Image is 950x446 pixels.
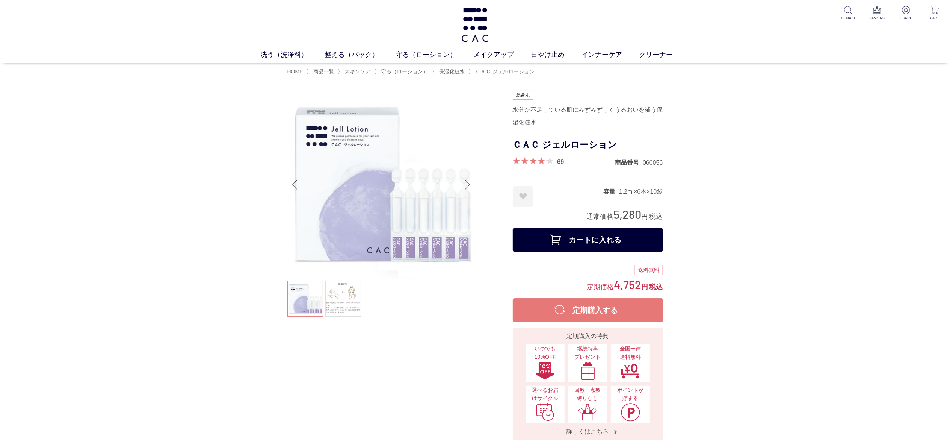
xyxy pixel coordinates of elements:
[572,386,603,402] span: 回数・点数縛りなし
[396,50,473,60] a: 守る（ローション）
[621,361,640,380] img: 全国一律送料無料
[513,186,533,207] a: お気に入りに登録する
[460,8,490,42] img: logo
[513,103,663,129] div: 水分が不足している肌にみずみずしくうるおいを補う保湿化粧水
[614,207,642,221] span: 5,280
[513,137,663,153] h1: ＣＡＣ ジェルローション
[381,68,429,74] span: 守る（ローション）
[615,159,643,167] dt: 商品番号
[313,68,334,74] span: 商品一覧
[307,68,336,75] li: 〉
[475,68,535,74] span: ＣＡＣ ジェルローション
[635,265,663,276] div: 送料無料
[868,15,886,21] p: RANKING
[513,328,663,440] a: 定期購入の特典 いつでも10%OFFいつでも10%OFF 継続特典プレゼント継続特典プレゼント 全国一律送料無料全国一律送料無料 選べるお届けサイクル選べるお届けサイクル 回数・点数縛りなし回数...
[642,283,648,291] span: 円
[531,50,581,60] a: 日やけ止め
[535,361,555,380] img: いつでも10%OFF
[621,403,640,422] img: ポイントが貯まる
[649,213,663,220] span: 税込
[839,6,857,21] a: SEARCH
[473,50,531,60] a: メイクアップ
[325,50,396,60] a: 整える（パック）
[614,278,642,291] span: 4,752
[578,403,598,422] img: 回数・点数縛りなし
[312,68,334,74] a: 商品一覧
[513,298,663,322] button: 定期購入する
[926,15,944,21] p: CART
[380,68,429,74] a: 守る（ローション）
[437,68,465,74] a: 保湿化粧水
[572,345,603,361] span: 継続特典 プレゼント
[375,68,430,75] li: 〉
[468,68,536,75] li: 〉
[287,91,475,279] img: ＣＡＣ ジェルローション
[559,428,616,435] span: 詳しくはこちら
[639,50,690,60] a: クリーナー
[474,68,535,74] a: ＣＡＣ ジェルローション
[897,6,915,21] a: LOGIN
[287,170,302,200] div: Previous slide
[260,50,325,60] a: 洗う（洗浄料）
[530,345,561,361] span: いつでも10%OFF
[513,228,663,252] button: カートに入れる
[338,68,373,75] li: 〉
[513,91,533,100] img: 混合肌
[642,213,648,220] span: 円
[578,361,598,380] img: 継続特典プレゼント
[530,386,561,402] span: 選べるお届けサイクル
[603,188,619,196] dt: 容量
[535,403,555,422] img: 選べるお届けサイクル
[432,68,467,75] li: 〉
[615,386,646,402] span: ポイントが貯まる
[516,332,660,341] div: 定期購入の特典
[897,15,915,21] p: LOGIN
[343,68,371,74] a: スキンケア
[581,50,639,60] a: インナーケア
[587,282,614,291] span: 定期価格
[868,6,886,21] a: RANKING
[649,283,663,291] span: 税込
[460,170,475,200] div: Next slide
[615,345,646,361] span: 全国一律 送料無料
[926,6,944,21] a: CART
[344,68,371,74] span: スキンケア
[619,188,663,196] dd: 1.2ml×6本×10袋
[287,68,303,74] a: HOME
[643,159,663,167] dd: 060056
[439,68,465,74] span: 保湿化粧水
[557,157,564,165] a: 69
[839,15,857,21] p: SEARCH
[587,213,614,220] span: 通常価格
